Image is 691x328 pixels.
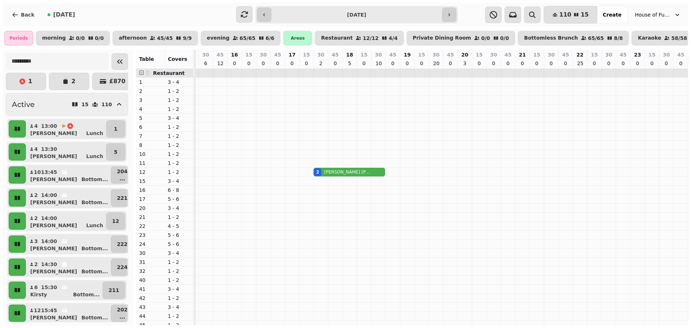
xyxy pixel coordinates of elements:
[34,145,38,153] p: 4
[41,307,57,314] p: 15:45
[41,169,57,176] p: 13:45
[76,36,85,41] p: 0 / 0
[168,259,191,266] p: 1 - 2
[42,6,81,23] button: [DATE]
[34,261,38,268] p: 2
[139,187,162,194] p: 16
[30,291,47,298] p: Kirsty
[413,35,471,41] p: Private Dining Room
[606,60,611,67] p: 0
[6,73,46,90] button: 1
[168,114,191,122] p: 3 - 4
[6,6,40,23] button: Back
[27,235,109,253] button: 314:00[PERSON_NAME]Bottom...
[217,51,223,58] p: 45
[103,282,125,299] button: 211
[139,196,162,203] p: 17
[260,51,267,58] p: 30
[620,51,627,58] p: 45
[117,194,127,202] p: 221
[168,295,191,302] p: 1 - 2
[375,51,382,58] p: 30
[518,31,629,45] button: Bottomless Brunch65/658/8
[139,123,162,131] p: 6
[117,168,127,175] p: 204
[27,259,109,276] button: 214:30[PERSON_NAME]Bottom...
[217,60,223,67] p: 12
[203,60,208,67] p: 6
[563,60,568,67] p: 0
[81,314,108,321] p: Bottom ...
[139,241,162,248] p: 24
[168,250,191,257] p: 3 - 4
[34,192,38,199] p: 2
[106,120,125,138] button: 1
[418,51,425,58] p: 15
[30,314,77,321] p: [PERSON_NAME]
[34,215,38,222] p: 2
[27,212,105,230] button: 214:00[PERSON_NAME]Lunch
[139,159,162,167] p: 11
[168,123,191,131] p: 1 - 2
[407,31,515,45] button: Private Dining Room0/00/0
[30,268,77,275] p: [PERSON_NAME]
[318,60,324,67] p: 2
[30,153,77,160] p: [PERSON_NAME]
[447,51,454,58] p: 45
[168,214,191,221] p: 1 - 2
[139,268,162,275] p: 32
[605,51,612,58] p: 30
[324,169,371,175] p: [PERSON_NAME] [PERSON_NAME]
[534,60,539,67] p: 0
[433,51,439,58] p: 30
[168,277,191,284] p: 1 - 2
[34,284,38,291] p: 6
[303,60,309,67] p: 0
[139,78,162,86] p: 1
[6,93,128,116] button: Active15110
[27,143,105,161] button: 413:30[PERSON_NAME]Lunch
[347,60,352,67] p: 5
[106,143,125,161] button: 5
[139,277,162,284] p: 40
[27,305,109,322] button: 1215:45[PERSON_NAME]Bottom...
[505,60,511,67] p: 0
[671,36,687,41] p: 58 / 58
[4,31,33,45] div: Periods
[168,105,191,113] p: 1 - 2
[231,60,237,67] p: 0
[168,132,191,140] p: 1 - 2
[139,313,162,320] p: 44
[548,51,555,58] p: 30
[111,166,134,184] button: 204...
[620,60,626,67] p: 0
[346,51,353,58] p: 18
[202,51,209,58] p: 30
[533,51,540,58] p: 15
[332,60,338,67] p: 0
[490,51,497,58] p: 30
[139,205,162,212] p: 20
[638,35,661,41] p: Karaoke
[139,56,154,62] span: Table
[591,51,598,58] p: 15
[21,12,35,17] span: Back
[30,176,77,183] p: [PERSON_NAME]
[289,60,295,67] p: 0
[117,175,127,182] p: ...
[168,268,191,275] p: 1 - 2
[649,60,655,67] p: 0
[168,223,191,230] p: 4 - 5
[505,51,511,58] p: 45
[117,313,127,320] p: ...
[113,31,198,45] button: afternoon45/459/9
[260,60,266,67] p: 0
[139,178,162,185] p: 15
[168,187,191,194] p: 6 - 8
[389,51,396,58] p: 45
[139,250,162,257] p: 30
[139,286,162,293] p: 41
[145,70,185,76] span: 🍴 Restaurant
[34,307,38,314] p: 12
[86,130,103,137] p: Lunch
